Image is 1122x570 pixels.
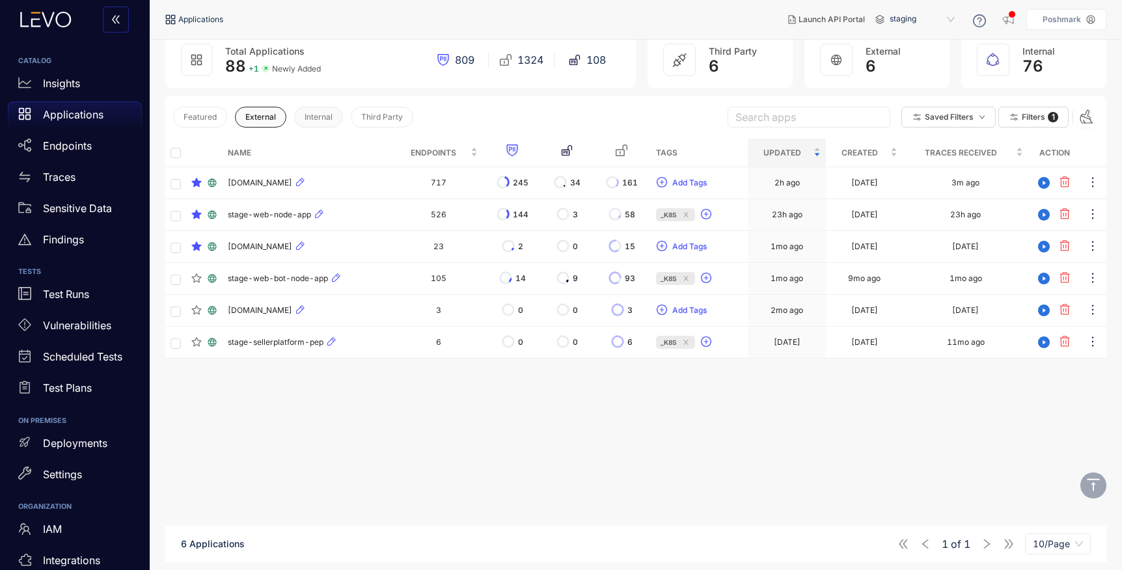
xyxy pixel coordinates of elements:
span: 245 [513,178,528,187]
td: 6 [394,327,483,359]
span: 1 [942,538,948,550]
span: 809 [455,54,474,66]
span: 0 [518,338,523,347]
span: 34 [570,178,581,187]
span: star [191,337,202,347]
span: of [942,538,970,550]
span: plus-circle [701,336,711,348]
button: ellipsis [1086,172,1100,193]
span: Third Party [361,113,403,122]
span: star [191,273,202,284]
button: play-circle [1033,332,1054,353]
span: 108 [586,54,606,66]
div: 2mo ago [771,306,803,315]
span: ellipsis [1086,303,1099,318]
button: Internal [294,107,343,128]
button: play-circle [1033,172,1054,193]
span: stage-sellerplatform-pep [228,338,323,347]
button: Filters 1 [998,107,1069,128]
td: 526 [394,199,483,231]
span: Internal [305,113,333,122]
span: 6 [709,57,719,75]
p: Insights [43,77,80,89]
span: 9 [573,274,578,283]
td: 23 [394,231,483,263]
span: down [979,114,985,121]
span: Add Tags [672,306,707,315]
div: 1mo ago [771,274,803,283]
a: Settings [8,461,142,493]
div: 23h ago [772,210,802,219]
span: close [681,339,691,346]
p: Vulnerabilities [43,319,111,331]
button: plus-circle [700,204,717,225]
button: ellipsis [1086,204,1100,225]
span: 0 [573,242,578,251]
span: vertical-align-top [1086,477,1101,493]
span: play-circle [1034,336,1054,348]
td: 3 [394,295,483,327]
span: staging [890,9,957,30]
span: 161 [622,178,638,187]
h6: TESTS [18,268,131,276]
button: play-circle [1033,268,1054,289]
button: double-left [103,7,129,33]
span: star [191,241,202,252]
span: swap [18,170,31,183]
span: plus-circle [701,273,711,284]
span: Traces Received [908,146,1013,160]
div: 3m ago [951,178,979,187]
span: close [681,275,691,282]
div: [DATE] [774,338,800,347]
button: plus-circleAdd Tags [656,172,707,193]
a: Findings [8,226,142,258]
a: Vulnerabilities [8,313,142,344]
th: Traces Received [903,139,1028,167]
span: 2 [518,242,523,251]
p: Deployments [43,437,107,449]
button: ellipsis [1086,236,1100,257]
span: Launch API Portal [799,15,865,24]
p: Poshmark [1043,15,1081,24]
span: Newly Added [272,64,321,74]
a: IAM [8,516,142,547]
h6: ON PREMISES [18,417,131,425]
p: Test Plans [43,382,92,394]
div: 11mo ago [947,338,985,347]
span: Third Party [709,46,757,57]
span: Featured [184,113,217,122]
div: [DATE] [851,338,878,347]
div: 23h ago [950,210,981,219]
span: 0 [573,338,578,347]
span: Saved Filters [925,113,974,122]
a: Endpoints [8,133,142,164]
span: 3 [573,210,578,219]
div: [DATE] [952,242,979,251]
span: Total Applications [225,46,305,57]
a: Applications [8,102,142,133]
td: 717 [394,167,483,199]
button: ellipsis [1086,300,1100,321]
span: Applications [178,15,223,24]
span: 3 [627,306,633,315]
p: Settings [43,468,82,480]
span: Add Tags [672,242,707,251]
span: [DOMAIN_NAME] [228,306,292,315]
span: Filters [1022,113,1045,122]
h6: ORGANIZATION [18,503,131,511]
span: 14 [515,274,526,283]
span: [DOMAIN_NAME] [228,242,292,251]
th: Tags [651,139,748,167]
span: 58 [625,210,635,219]
span: plus-circle [657,177,667,189]
span: close [681,211,691,218]
span: Updated [753,146,812,160]
span: warning [18,233,31,246]
div: [DATE] [952,306,979,315]
span: 0 [518,306,523,315]
a: Test Runs [8,282,142,313]
button: plus-circleAdd Tags [656,300,707,321]
div: 1mo ago [950,274,982,283]
span: 10/Page [1033,534,1083,554]
button: External [235,107,286,128]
